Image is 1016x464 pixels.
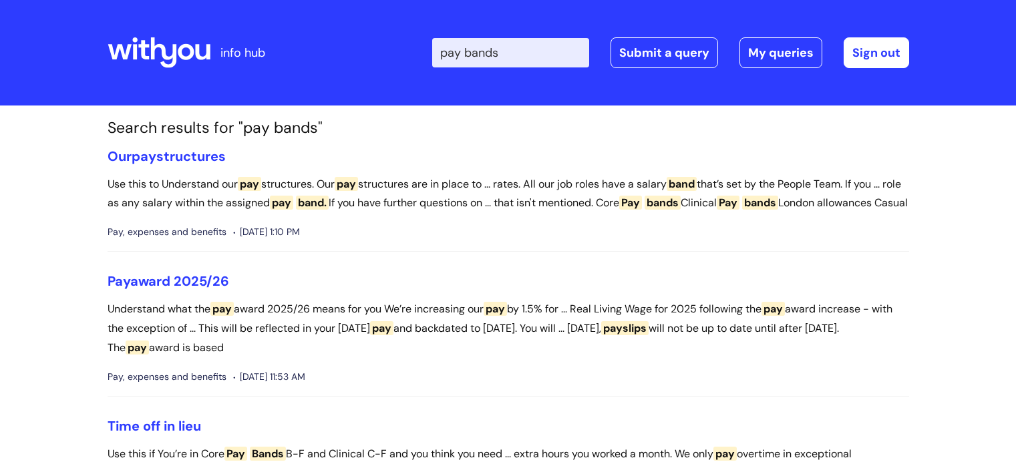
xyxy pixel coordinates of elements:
[619,196,642,210] span: Pay
[108,417,201,435] a: Time off in lieu
[233,224,300,240] span: [DATE] 1:10 PM
[108,148,226,165] a: Ourpaystructures
[713,447,737,461] span: pay
[844,37,909,68] a: Sign out
[233,369,305,385] span: [DATE] 11:53 AM
[108,224,226,240] span: Pay, expenses and benefits
[717,196,739,210] span: Pay
[224,447,247,461] span: Pay
[108,300,909,357] p: Understand what the award 2025/26 means for you We’re increasing our by 1.5% for ... Real Living ...
[739,37,822,68] a: My queries
[432,37,909,68] div: | -
[484,302,507,316] span: pay
[742,196,778,210] span: bands
[601,321,649,335] span: payslips
[761,302,785,316] span: pay
[432,38,589,67] input: Search
[667,177,697,191] span: band
[108,119,909,138] h1: Search results for "pay bands"
[210,302,234,316] span: pay
[108,369,226,385] span: Pay, expenses and benefits
[220,42,265,63] p: info hub
[108,272,229,290] a: Payaward 2025/26
[238,177,261,191] span: pay
[296,196,329,210] span: band.
[370,321,393,335] span: pay
[645,196,681,210] span: bands
[335,177,358,191] span: pay
[132,148,156,165] span: pay
[108,175,909,214] p: Use this to Understand our structures. Our structures are in place to ... rates. All our job role...
[108,272,130,290] span: Pay
[250,447,286,461] span: Bands
[611,37,718,68] a: Submit a query
[270,196,293,210] span: pay
[126,340,149,355] span: pay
